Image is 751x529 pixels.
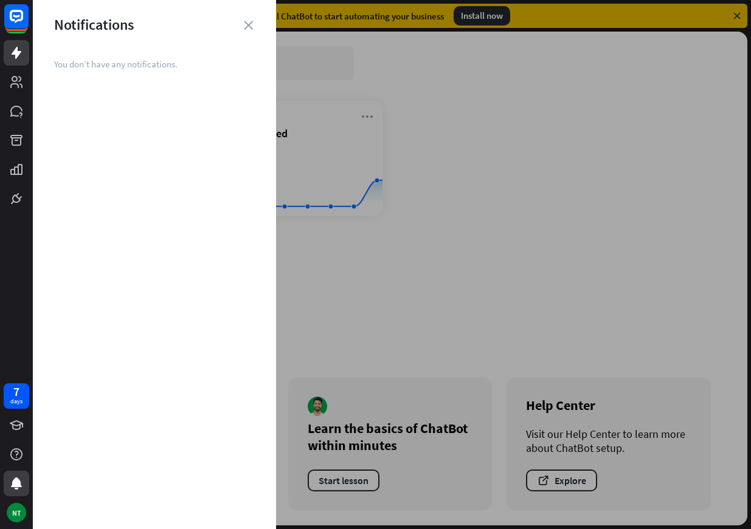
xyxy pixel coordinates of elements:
a: 7 days [4,383,29,409]
div: You don’t have any notifications. [33,58,276,70]
div: NT [7,503,26,522]
div: Notifications [33,15,276,34]
div: days [10,397,22,406]
i: close [244,21,253,30]
div: 7 [13,386,19,397]
button: Open LiveChat chat widget [10,5,46,41]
